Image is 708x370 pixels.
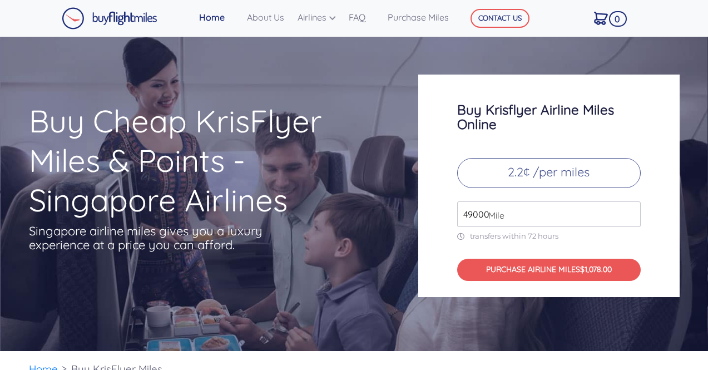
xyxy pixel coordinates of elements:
[344,6,383,28] a: FAQ
[483,209,504,222] span: Mile
[609,11,627,27] span: 0
[580,264,612,274] span: $1,078.00
[195,6,242,28] a: Home
[29,101,375,220] h1: Buy Cheap KrisFlyer Miles & Points - Singapore Airlines
[457,158,641,188] p: 2.2¢ /per miles
[383,6,454,28] a: Purchase Miles
[242,6,293,28] a: About Us
[594,12,608,25] img: Cart
[62,4,157,32] a: Buy Flight Miles Logo
[457,259,641,282] button: PURCHASE AIRLINE MILES$1,078.00
[590,6,623,29] a: 0
[457,231,641,241] p: transfers within 72 hours
[471,9,529,28] button: CONTACT US
[29,224,279,252] p: Singapore airline miles gives you a luxury experience at a price you can afford.
[293,6,344,28] a: Airlines
[457,102,641,131] h3: Buy Krisflyer Airline Miles Online
[62,7,157,29] img: Buy Flight Miles Logo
